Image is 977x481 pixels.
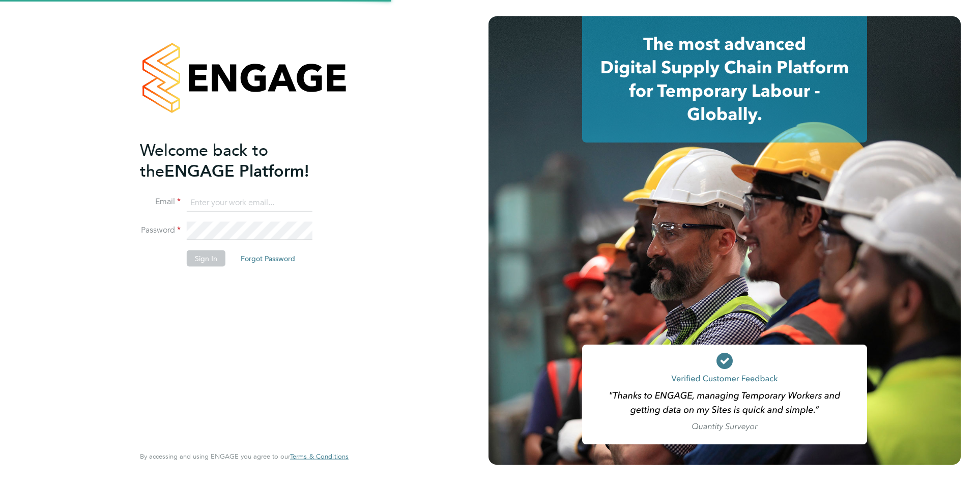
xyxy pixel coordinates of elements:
span: Welcome back to the [140,140,268,181]
button: Sign In [187,250,225,267]
label: Email [140,196,181,207]
h2: ENGAGE Platform! [140,139,338,181]
label: Password [140,225,181,236]
button: Forgot Password [233,250,303,267]
input: Enter your work email... [187,193,312,212]
a: Terms & Conditions [290,452,349,461]
span: By accessing and using ENGAGE you agree to our [140,452,349,461]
